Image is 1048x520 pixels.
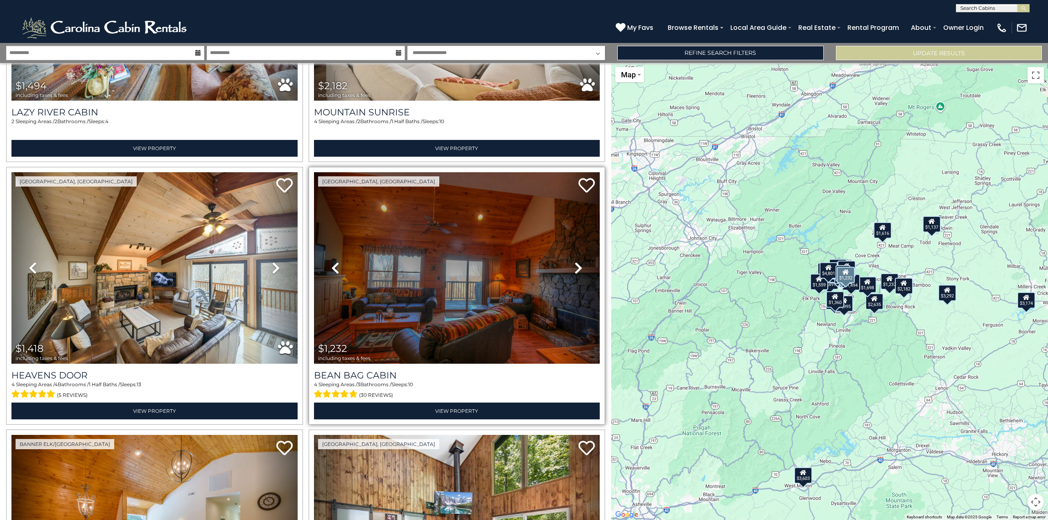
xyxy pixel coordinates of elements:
[881,273,899,290] div: $1,237
[318,342,347,354] span: $1,232
[794,20,840,35] a: Real Estate
[439,118,444,124] span: 10
[810,273,828,290] div: $1,559
[613,509,640,520] a: Open this area in Google Maps (opens a new window)
[54,381,58,387] span: 4
[314,118,600,137] div: Sleeping Areas / Bathrooms / Sleeps:
[314,118,317,124] span: 4
[627,23,653,33] span: My Favs
[939,20,988,35] a: Owner Login
[947,515,992,519] span: Map data ©2025 Google
[318,439,439,449] a: [GEOGRAPHIC_DATA], [GEOGRAPHIC_DATA]
[842,274,860,290] div: $1,494
[996,22,1007,34] img: phone-regular-white.png
[865,293,883,309] div: $2,635
[1016,22,1028,34] img: mail-regular-white.png
[873,222,891,239] div: $1,616
[314,381,317,387] span: 4
[820,273,838,290] div: $1,891
[1028,67,1044,83] button: Toggle fullscreen view
[794,467,812,484] div: $3,603
[408,381,413,387] span: 10
[20,16,190,40] img: White-1-2.png
[276,177,293,195] a: Add to favorites
[621,70,636,79] span: Map
[16,80,47,92] span: $1,494
[838,261,856,277] div: $1,831
[11,107,298,118] a: Lazy River Cabin
[318,356,370,361] span: including taxes & fees
[314,172,600,364] img: thumbnail_163278240.jpeg
[11,370,298,381] a: Heavens Door
[829,259,847,275] div: $1,779
[54,118,57,124] span: 2
[16,439,114,449] a: Banner Elk/[GEOGRAPHIC_DATA]
[578,177,595,195] a: Add to favorites
[1028,494,1044,510] button: Map camera controls
[11,403,298,419] a: View Property
[617,46,823,60] a: Refine Search Filters
[858,276,876,293] div: $1,698
[826,291,844,308] div: $1,360
[578,440,595,457] a: Add to favorites
[1013,515,1046,519] a: Report a map error
[318,92,370,98] span: including taxes & fees
[825,293,843,310] div: $1,770
[843,20,903,35] a: Rental Program
[834,267,852,284] div: $1,303
[817,262,835,279] div: $1,793
[613,509,640,520] img: Google
[835,295,853,311] div: $1,995
[391,118,422,124] span: 1 Half Baths /
[16,92,68,98] span: including taxes & fees
[11,140,298,157] a: View Property
[314,140,600,157] a: View Property
[16,356,68,361] span: including taxes & fees
[996,515,1008,519] a: Terms (opens in new tab)
[357,118,360,124] span: 2
[105,118,108,124] span: 4
[57,390,88,401] span: (5 reviews)
[276,440,293,457] a: Add to favorites
[314,107,600,118] a: Mountain Sunrise
[664,20,723,35] a: Browse Rentals
[11,118,14,124] span: 2
[89,381,120,387] span: 1 Half Baths /
[357,381,360,387] span: 3
[11,381,298,401] div: Sleeping Areas / Bathrooms / Sleeps:
[318,176,439,187] a: [GEOGRAPHIC_DATA], [GEOGRAPHIC_DATA]
[16,342,43,354] span: $1,418
[836,46,1042,60] button: Update Results
[11,381,15,387] span: 4
[938,284,956,301] div: $3,292
[16,176,137,187] a: [GEOGRAPHIC_DATA], [GEOGRAPHIC_DATA]
[318,80,348,92] span: $2,182
[820,262,838,279] div: $4,801
[314,403,600,419] a: View Property
[907,514,942,520] button: Keyboard shortcuts
[907,20,935,35] a: About
[314,370,600,381] a: Bean Bag Cabin
[836,265,850,281] div: $910
[616,23,655,33] a: My Favs
[359,390,393,401] span: (30 reviews)
[11,172,298,364] img: thumbnail_169221980.jpeg
[137,381,141,387] span: 13
[922,216,940,232] div: $1,137
[11,118,298,137] div: Sleeping Areas / Bathrooms / Sleeps:
[1017,292,1035,308] div: $3,174
[837,267,855,283] div: $1,232
[895,278,913,294] div: $2,182
[726,20,791,35] a: Local Area Guide
[615,67,644,82] button: Change map style
[314,381,600,401] div: Sleeping Areas / Bathrooms / Sleeps:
